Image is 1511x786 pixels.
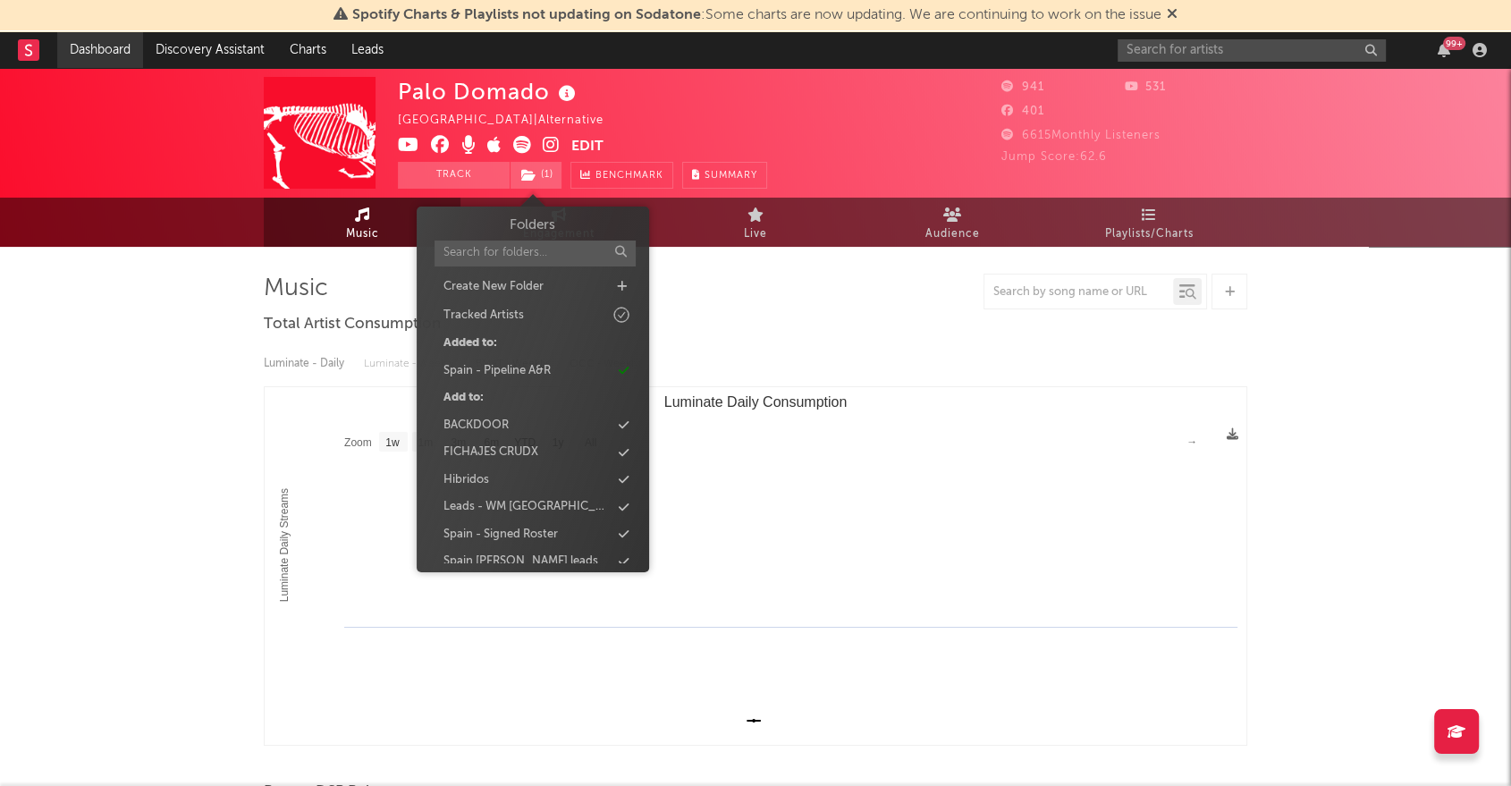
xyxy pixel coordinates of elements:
[143,32,277,68] a: Discovery Assistant
[1001,151,1107,163] span: Jump Score: 62.6
[265,387,1246,745] svg: Luminate Daily Consumption
[398,162,510,189] button: Track
[510,162,562,189] span: ( 1 )
[443,417,509,435] div: BACKDOOR
[435,241,636,266] input: Search for folders...
[443,471,489,489] div: Hibridos
[443,362,551,380] div: Spain - Pipeline A&R
[664,394,848,410] text: Luminate Daily Consumption
[57,32,143,68] a: Dashboard
[1438,43,1450,57] button: 99+
[570,162,673,189] a: Benchmark
[460,198,657,247] a: Engagement
[443,526,558,544] div: Spain - Signed Roster
[1118,39,1386,62] input: Search for artists
[398,110,624,131] div: [GEOGRAPHIC_DATA] | Alternative
[510,216,555,236] h3: Folders
[1001,130,1161,141] span: 6615 Monthly Listeners
[682,162,767,189] button: Summary
[1443,37,1465,50] div: 99 +
[511,162,561,189] button: (1)
[443,444,538,461] div: FICHAJES CRUDX
[443,334,497,352] div: Added to:
[657,198,854,247] a: Live
[705,171,757,181] span: Summary
[346,224,379,245] span: Music
[571,136,604,158] button: Edit
[1186,435,1197,448] text: →
[1105,224,1194,245] span: Playlists/Charts
[385,436,400,449] text: 1w
[1001,81,1044,93] span: 941
[744,224,767,245] span: Live
[264,314,441,335] span: Total Artist Consumption
[443,389,484,407] div: Add to:
[1051,198,1247,247] a: Playlists/Charts
[352,8,1161,22] span: : Some charts are now updating. We are continuing to work on the issue
[1125,81,1166,93] span: 531
[344,436,372,449] text: Zoom
[443,278,544,296] div: Create New Folder
[352,8,701,22] span: Spotify Charts & Playlists not updating on Sodatone
[264,198,460,247] a: Music
[854,198,1051,247] a: Audience
[595,165,663,187] span: Benchmark
[339,32,396,68] a: Leads
[443,307,524,325] div: Tracked Artists
[925,224,980,245] span: Audience
[443,553,598,570] div: Spain [PERSON_NAME] leads
[277,32,339,68] a: Charts
[443,498,611,516] div: Leads - WM [GEOGRAPHIC_DATA]
[398,77,580,106] div: Palo Domado
[1001,106,1044,117] span: 401
[984,285,1173,300] input: Search by song name or URL
[278,488,291,602] text: Luminate Daily Streams
[1167,8,1178,22] span: Dismiss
